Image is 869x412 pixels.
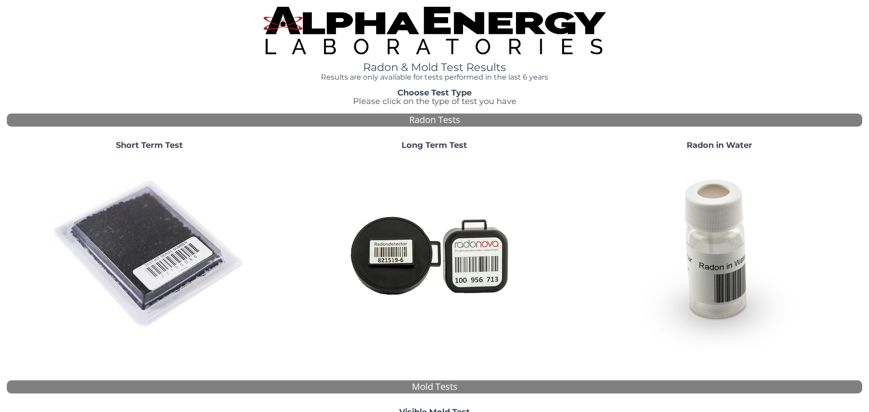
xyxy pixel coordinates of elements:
img: ShortTerm.jpg [52,157,247,351]
img: RadoninWater.jpg [622,157,817,351]
div: Radon Tests [7,114,862,127]
strong: Short Term Test [116,140,183,150]
span: Please click on the type of test you have [353,96,516,106]
div: Mold Tests [7,380,862,393]
img: Radtrak2vsRadtrak3.jpg [337,157,532,351]
strong: Long Term Test [401,140,467,150]
strong: Radon in Water [687,140,752,150]
h4: Results are only available for tests performed in the last 6 years [263,73,606,81]
h1: Radon & Mold Test Results [263,62,606,73]
img: TightCrop.jpg [263,7,606,54]
strong: Choose Test Type [397,88,472,98]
